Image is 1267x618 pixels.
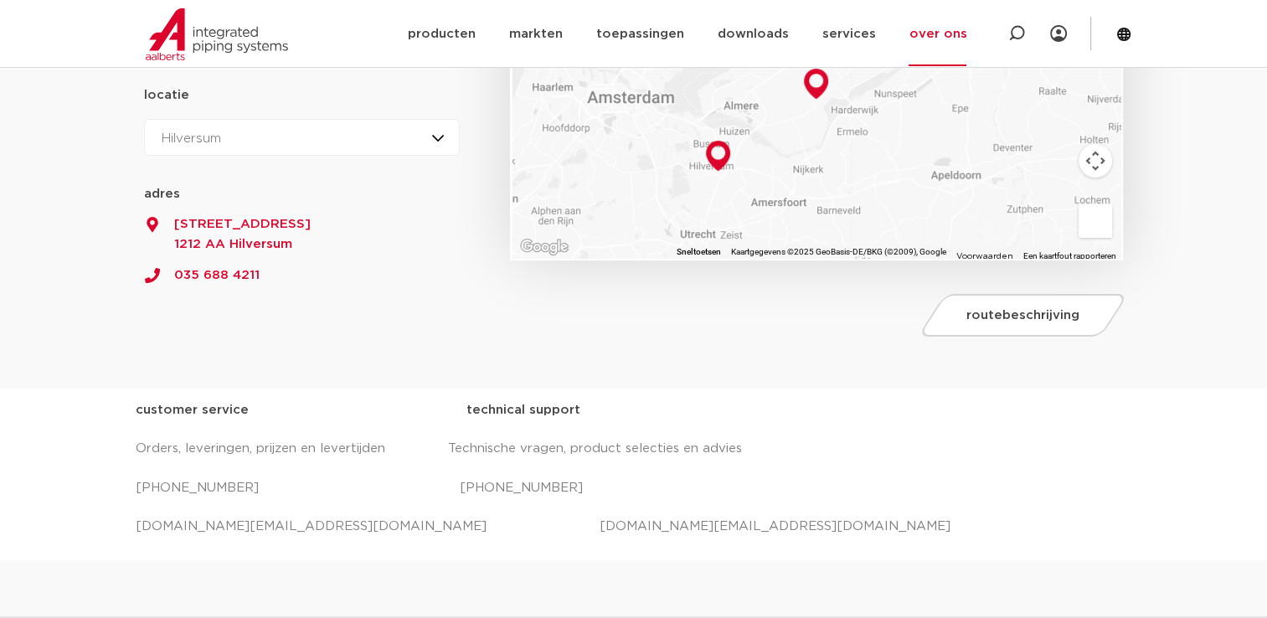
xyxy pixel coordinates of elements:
[407,2,966,66] nav: Menu
[909,2,966,66] a: over ons
[676,246,720,258] button: Sneltoetsen
[966,309,1079,322] span: routebeschrijving
[517,236,572,258] a: Dit gebied openen in Google Maps (er wordt een nieuw venster geopend)
[1079,204,1112,238] button: Sleep Pegman de kaart op om Street View te openen
[136,404,580,416] strong: customer service technical support
[717,2,788,66] a: downloads
[508,2,562,66] a: markten
[1022,251,1115,260] a: Een kaartfout rapporteren
[595,2,683,66] a: toepassingen
[162,132,221,145] span: Hilversum
[955,252,1012,260] a: Voorwaarden (wordt geopend in een nieuw tabblad)
[918,294,1129,337] a: routebeschrijving
[1079,144,1112,178] button: Bedieningsopties voor de kaartweergave
[730,247,945,256] span: Kaartgegevens ©2025 GeoBasis-DE/BKG (©2009), Google
[136,475,1132,502] p: [PHONE_NUMBER] [PHONE_NUMBER]
[136,513,1132,540] p: [DOMAIN_NAME][EMAIL_ADDRESS][DOMAIN_NAME] [DOMAIN_NAME][EMAIL_ADDRESS][DOMAIN_NAME]
[136,435,1132,462] p: Orders, leveringen, prijzen en levertijden Technische vragen, product selecties en advies
[144,89,189,101] strong: locatie
[821,2,875,66] a: services
[407,2,475,66] a: producten
[517,236,572,258] img: Google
